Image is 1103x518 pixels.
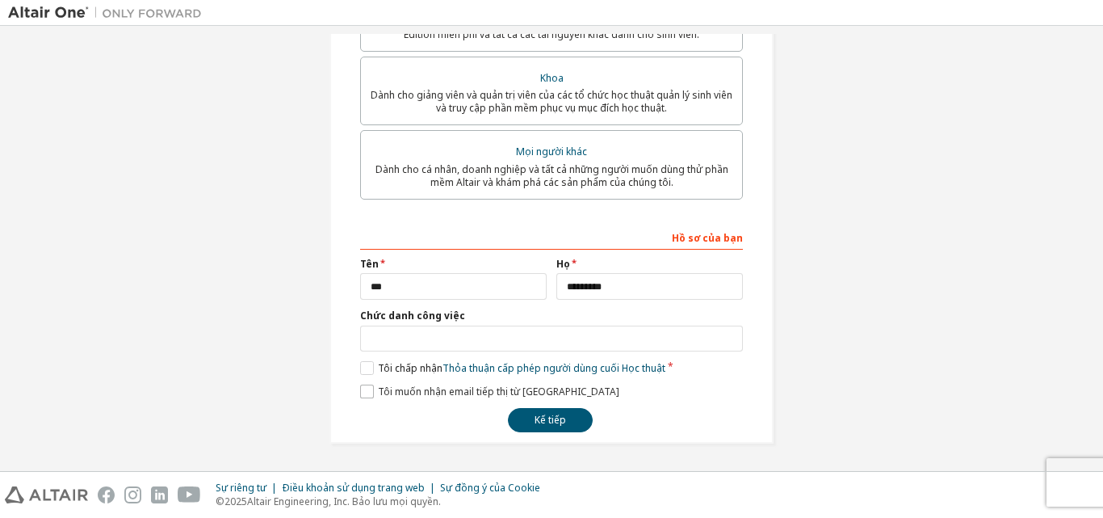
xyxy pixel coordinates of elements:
font: Khoa [540,71,564,85]
font: Kế tiếp [535,413,566,427]
img: instagram.svg [124,486,141,503]
font: Altair Engineering, Inc. Bảo lưu mọi quyền. [247,495,441,508]
font: Dành cho cá nhân, doanh nghiệp và tất cả những người muốn dùng thử phần mềm Altair và khám phá cá... [375,162,728,189]
img: linkedin.svg [151,486,168,503]
font: Mọi người khác [516,145,587,158]
font: Học thuật [622,361,665,375]
font: Dành cho giảng viên và quản trị viên của các tổ chức học thuật quản lý sinh viên và truy cập phần... [371,88,732,115]
button: Kế tiếp [508,408,593,432]
font: Họ [556,257,570,271]
font: Điều khoản sử dụng trang web [282,481,425,495]
font: Sự riêng tư [216,481,266,495]
font: 2025 [224,495,247,508]
img: altair_logo.svg [5,486,88,503]
img: Altair One [8,5,210,21]
font: Tôi chấp nhận [378,361,442,375]
font: Chức danh công việc [360,309,465,322]
img: facebook.svg [98,486,115,503]
font: Tên [360,257,379,271]
font: Tôi muốn nhận email tiếp thị từ [GEOGRAPHIC_DATA] [378,385,619,398]
font: Hồ sơ của bạn [672,231,743,245]
font: © [216,495,224,508]
img: youtube.svg [178,486,201,503]
font: Thỏa thuận cấp phép người dùng cuối [442,361,619,375]
font: Sự đồng ý của Cookie [440,481,540,495]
